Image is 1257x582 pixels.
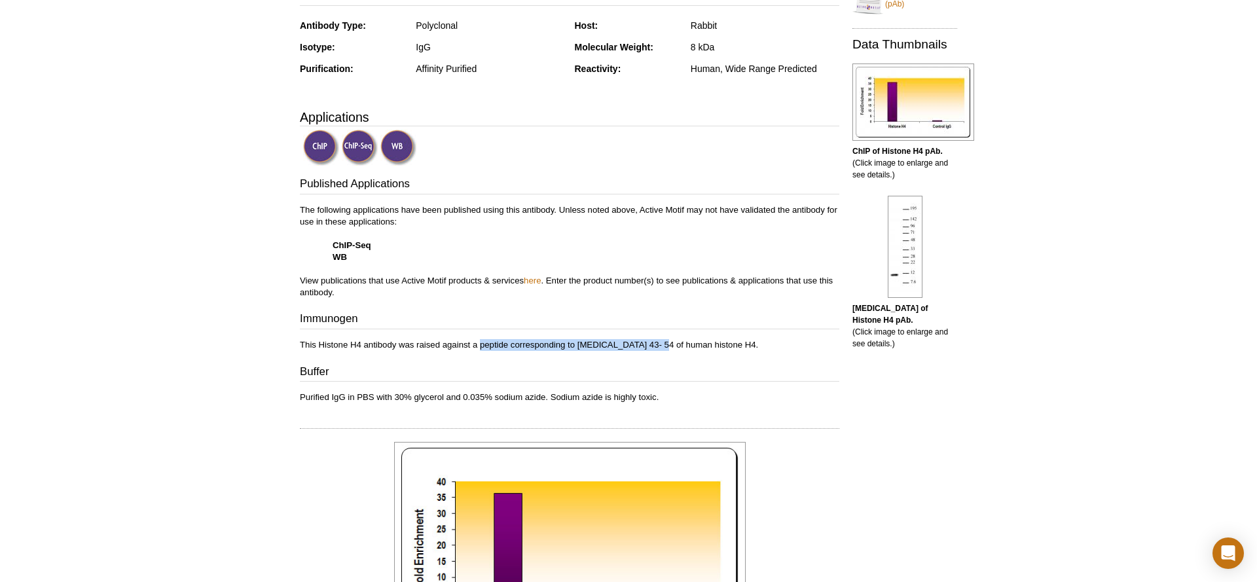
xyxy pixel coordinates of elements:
[852,64,974,141] img: Histone H4 antibody (pAb) tested by ChIP.
[852,304,928,325] b: [MEDICAL_DATA] of Histone H4 pAb.
[852,302,957,350] p: (Click image to enlarge and see details.)
[300,107,839,127] h3: Applications
[852,145,957,181] p: (Click image to enlarge and see details.)
[300,311,839,329] h3: Immunogen
[342,130,378,166] img: ChIP-Seq Validated
[575,42,653,52] strong: Molecular Weight:
[524,276,541,285] a: here
[300,64,354,74] strong: Purification:
[691,20,839,31] div: Rabbit
[416,41,564,53] div: IgG
[300,176,839,194] h3: Published Applications
[575,64,621,74] strong: Reactivity:
[300,42,335,52] strong: Isotype:
[888,196,922,298] img: Histone H4 antibody (pAb) tested by Western blot.
[300,364,839,382] h3: Buffer
[852,39,957,50] h2: Data Thumbnails
[416,20,564,31] div: Polyclonal
[691,41,839,53] div: 8 kDa
[300,204,839,299] p: The following applications have been published using this antibody. Unless noted above, Active Mo...
[691,63,839,75] div: Human, Wide Range Predicted
[1212,537,1244,569] div: Open Intercom Messenger
[380,130,416,166] img: Western Blot Validated
[300,20,366,31] strong: Antibody Type:
[333,240,371,250] strong: ChIP-Seq
[575,20,598,31] strong: Host:
[416,63,564,75] div: Affinity Purified
[303,130,339,166] img: ChIP Validated
[852,147,943,156] b: ChIP of Histone H4 pAb.
[300,339,839,351] p: This Histone H4 antibody was raised against a peptide corresponding to [MEDICAL_DATA] 43- 54 of h...
[300,391,839,403] p: Purified IgG in PBS with 30% glycerol and 0.035% sodium azide. Sodium azide is highly toxic.
[333,252,347,262] strong: WB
